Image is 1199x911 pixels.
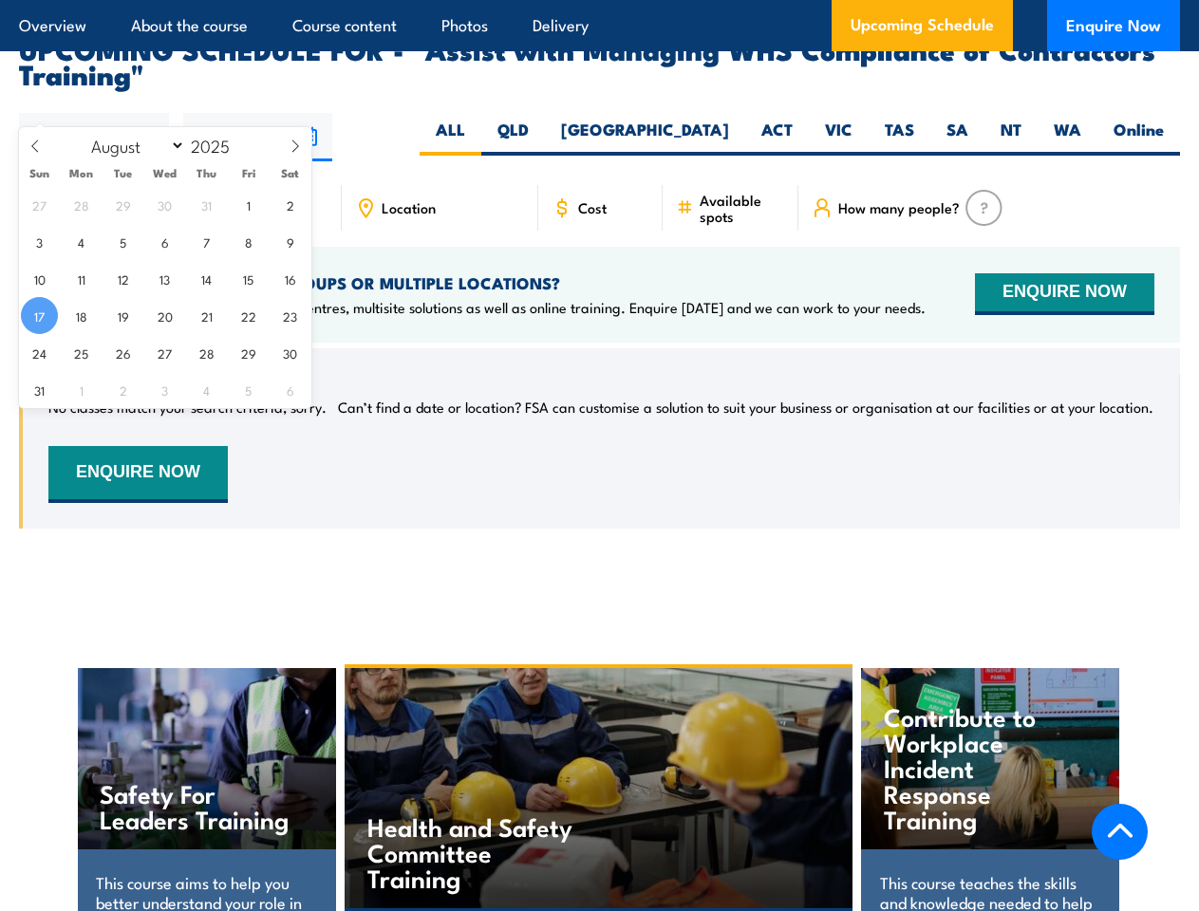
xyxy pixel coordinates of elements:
[104,297,141,334] span: August 19, 2025
[63,334,100,371] span: August 25, 2025
[104,260,141,297] span: August 12, 2025
[382,199,436,215] span: Location
[19,113,169,161] input: From date
[272,297,309,334] span: August 23, 2025
[186,167,228,179] span: Thu
[809,119,869,156] label: VIC
[272,260,309,297] span: August 16, 2025
[745,119,809,156] label: ACT
[338,398,1153,417] p: Can’t find a date or location? FSA can customise a solution to suit your business or organisation...
[1097,119,1180,156] label: Online
[188,186,225,223] span: July 31, 2025
[228,167,270,179] span: Fri
[230,371,267,408] span: September 5, 2025
[272,371,309,408] span: September 6, 2025
[188,223,225,260] span: August 7, 2025
[270,167,311,179] span: Sat
[420,119,481,156] label: ALL
[884,703,1081,831] h4: Contribute to Workplace Incident Response Training
[21,260,58,297] span: August 10, 2025
[272,334,309,371] span: August 30, 2025
[1038,119,1097,156] label: WA
[61,167,103,179] span: Mon
[63,297,100,334] span: August 18, 2025
[21,371,58,408] span: August 31, 2025
[146,334,183,371] span: August 27, 2025
[146,371,183,408] span: September 3, 2025
[272,223,309,260] span: August 9, 2025
[104,334,141,371] span: August 26, 2025
[188,260,225,297] span: August 14, 2025
[700,192,785,224] span: Available spots
[230,186,267,223] span: August 1, 2025
[104,186,141,223] span: July 29, 2025
[83,133,186,158] select: Month
[21,334,58,371] span: August 24, 2025
[230,334,267,371] span: August 29, 2025
[103,167,144,179] span: Tue
[146,260,183,297] span: August 13, 2025
[19,167,61,179] span: Sun
[230,297,267,334] span: August 22, 2025
[188,334,225,371] span: August 28, 2025
[21,297,58,334] span: August 17, 2025
[104,371,141,408] span: September 2, 2025
[146,223,183,260] span: August 6, 2025
[21,186,58,223] span: July 27, 2025
[481,119,545,156] label: QLD
[63,186,100,223] span: July 28, 2025
[63,223,100,260] span: August 4, 2025
[146,297,183,334] span: August 20, 2025
[230,260,267,297] span: August 15, 2025
[185,134,248,157] input: Year
[975,273,1154,315] button: ENQUIRE NOW
[188,371,225,408] span: September 4, 2025
[188,297,225,334] span: August 21, 2025
[984,119,1038,156] label: NT
[63,260,100,297] span: August 11, 2025
[100,780,297,831] h4: Safety For Leaders Training
[48,298,926,317] p: We offer onsite training, training at our centres, multisite solutions as well as online training...
[48,446,228,503] button: ENQUIRE NOW
[578,199,607,215] span: Cost
[367,813,590,890] h4: Health and Safety Committee Training
[21,223,58,260] span: August 3, 2025
[48,272,926,293] h4: NEED TRAINING FOR LARGER GROUPS OR MULTIPLE LOCATIONS?
[838,199,960,215] span: How many people?
[63,371,100,408] span: September 1, 2025
[144,167,186,179] span: Wed
[183,113,333,161] input: To date
[869,119,930,156] label: TAS
[930,119,984,156] label: SA
[230,223,267,260] span: August 8, 2025
[19,36,1180,85] h2: UPCOMING SCHEDULE FOR - "Assist with Managing WHS Compliance of Contractors Training"
[545,119,745,156] label: [GEOGRAPHIC_DATA]
[272,186,309,223] span: August 2, 2025
[146,186,183,223] span: July 30, 2025
[104,223,141,260] span: August 5, 2025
